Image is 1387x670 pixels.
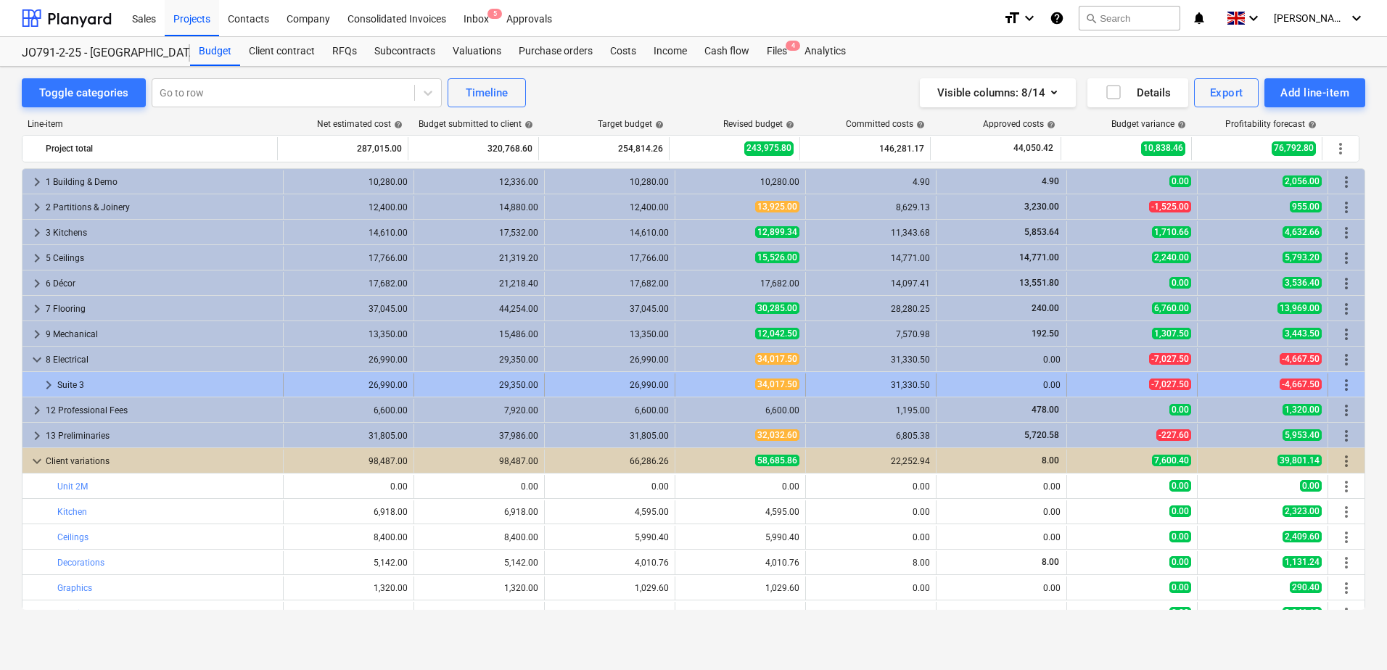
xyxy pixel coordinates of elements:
a: Costs [601,37,645,66]
span: 5 [487,9,502,19]
div: 6 Décor [46,272,277,295]
div: 146,281.17 [806,137,924,160]
div: Budget submitted to client [419,119,533,129]
div: 5,142.00 [420,558,538,568]
span: 8.00 [1040,557,1061,567]
span: 3,443.50 [1283,328,1322,339]
span: help [783,120,794,129]
div: Suite 3 [57,373,277,397]
div: Toggle categories [39,83,128,102]
div: 15,486.00 [420,329,538,339]
div: 1 Building & Demo [46,170,277,194]
div: Add line-item [1280,83,1349,102]
span: 0.00 [1169,607,1191,619]
a: RFQs [324,37,366,66]
span: help [522,120,533,129]
div: Timeline [466,83,508,102]
div: 21,218.40 [420,278,538,289]
span: -4,667.50 [1280,379,1322,390]
span: 1,320.00 [1283,404,1322,415]
span: More actions [1338,199,1355,216]
a: Ceilings [57,532,89,542]
div: 6,918.00 [420,507,538,517]
span: More actions [1338,579,1355,597]
div: 26,990.00 [289,355,408,365]
div: 287,015.00 [284,137,402,160]
div: 8,400.00 [289,532,408,542]
span: More actions [1338,275,1355,292]
span: help [1174,120,1186,129]
div: 5 Ceilings [46,247,277,270]
div: 1,195.00 [812,405,930,415]
div: Client variations [46,450,277,473]
a: Income [645,37,696,66]
span: More actions [1338,376,1355,394]
span: search [1085,12,1097,24]
button: Add line-item [1264,78,1365,107]
span: 15,526.00 [755,252,799,263]
div: Export [1210,83,1243,102]
div: Visible columns : 8/14 [937,83,1058,102]
div: 9 Mechanical [46,323,277,346]
span: -1,525.00 [1149,201,1191,212]
div: 98,487.00 [289,456,408,466]
span: 7,600.40 [1152,455,1191,466]
div: Files [758,37,796,66]
a: Purchase orders [510,37,601,66]
span: -227.60 [1156,429,1191,441]
span: keyboard_arrow_right [28,224,46,241]
span: keyboard_arrow_right [28,402,46,419]
div: Project total [46,137,271,160]
div: 29,350.00 [420,355,538,365]
div: 13 Preliminaries [46,424,277,447]
a: Client contract [240,37,324,66]
div: 6,805.38 [812,431,930,441]
span: 12,042.50 [755,328,799,339]
span: 0.00 [1169,277,1191,289]
span: More actions [1338,529,1355,546]
span: 12,899.34 [755,226,799,238]
span: 76,792.80 [1272,141,1316,155]
div: 98,487.00 [420,456,538,466]
div: 10,280.00 [551,177,669,187]
div: 17,682.00 [289,278,408,289]
span: 955.00 [1290,201,1322,212]
i: Knowledge base [1050,9,1064,27]
div: 16,980.00 [420,608,538,619]
span: keyboard_arrow_right [28,275,46,292]
div: 0.00 [681,481,799,492]
div: 0.00 [551,481,669,492]
a: Decorations [57,558,104,568]
div: Analytics [796,37,855,66]
span: 39,801.14 [1277,455,1322,466]
div: 37,045.00 [551,304,669,314]
a: Graphics [57,583,92,593]
span: More actions [1338,427,1355,444]
i: keyboard_arrow_down [1348,9,1365,27]
span: 4 [786,41,800,51]
div: Budget [190,37,240,66]
span: 0.00 [1169,404,1191,415]
span: More actions [1338,503,1355,521]
div: Net estimated cost [317,119,403,129]
div: 29,350.00 [420,380,538,390]
span: 1,131.24 [1283,556,1322,568]
span: 5,953.40 [1283,429,1322,441]
span: More actions [1338,402,1355,419]
span: More actions [1338,452,1355,470]
div: 320,768.60 [414,137,532,160]
div: 254,814.26 [545,137,663,160]
span: 8.00 [1040,455,1061,466]
span: 6,760.00 [1152,302,1191,314]
span: keyboard_arrow_right [28,326,46,343]
a: Cash flow [696,37,758,66]
div: 7,570.98 [812,329,930,339]
span: 2,409.60 [1283,531,1322,542]
i: notifications [1192,9,1206,27]
span: More actions [1338,478,1355,495]
span: keyboard_arrow_right [28,427,46,444]
div: 14,097.41 [812,278,930,289]
div: 0.00 [420,481,538,492]
span: 58,685.86 [755,455,799,466]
